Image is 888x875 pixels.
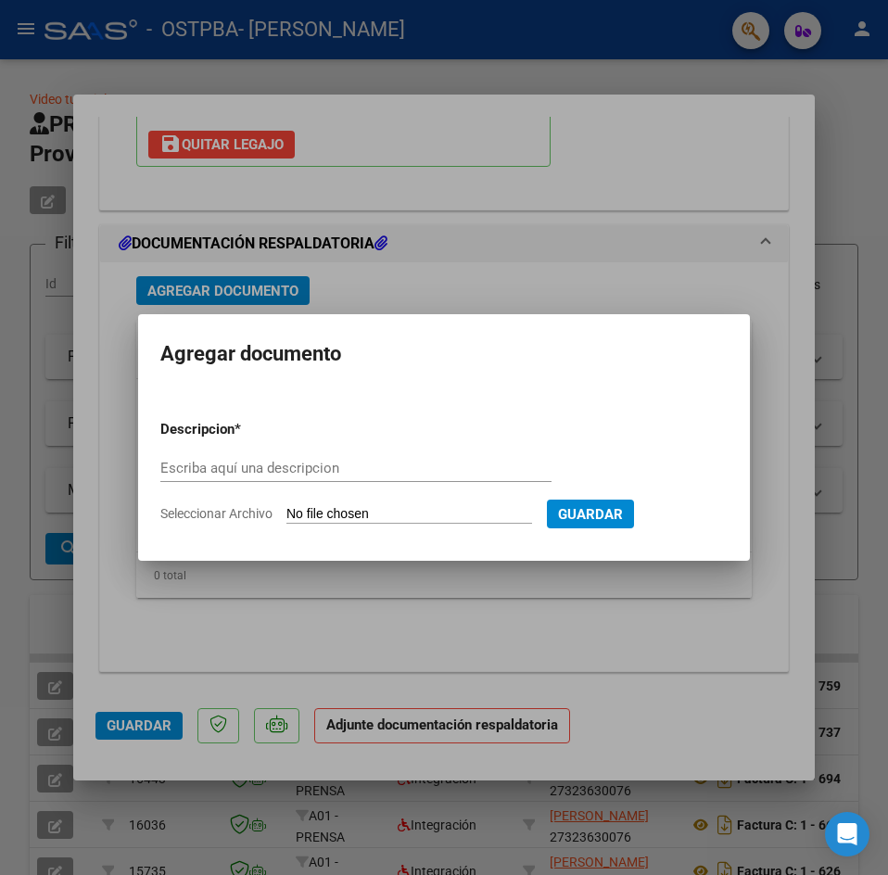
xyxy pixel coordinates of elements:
[558,506,623,523] span: Guardar
[160,506,273,521] span: Seleccionar Archivo
[160,419,331,440] p: Descripcion
[160,336,728,372] h2: Agregar documento
[825,812,869,856] div: Open Intercom Messenger
[547,500,634,528] button: Guardar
